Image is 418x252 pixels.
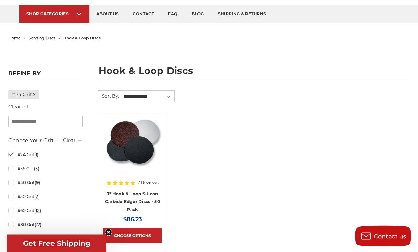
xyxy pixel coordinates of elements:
[8,219,83,231] a: #80 Grit
[123,216,142,223] span: $86.23
[23,239,90,247] span: Get Free Shipping
[63,36,101,41] span: hook & loop discs
[126,6,161,23] a: contact
[355,226,411,247] button: Contact us
[184,6,211,23] a: blog
[8,163,83,175] a: #36 Grit
[8,149,83,161] a: #24 Grit
[89,6,126,23] a: about us
[34,166,39,172] span: (3)
[8,191,83,203] a: #50 Grit
[105,229,112,236] button: Close teaser
[98,91,119,101] label: Sort By:
[29,36,55,41] a: sanding discs
[103,229,162,243] a: Choose Options
[8,36,21,41] a: home
[8,205,83,217] a: #60 Grit
[8,90,39,100] a: #24 Grit
[103,117,162,195] a: Silicon Carbide 7" Hook & Loop Edger Discs
[103,117,162,173] img: Silicon Carbide 7" Hook & Loop Edger Discs
[35,222,41,228] span: (12)
[8,71,83,81] h5: Refine by
[34,208,41,214] span: (12)
[161,6,184,23] a: faq
[211,6,273,23] a: shipping & returns
[34,152,39,158] span: (1)
[35,180,40,186] span: (9)
[26,12,82,17] div: SHOP CATEGORIES
[105,192,160,213] a: 7" Hook & Loop Silicon Carbide Edger Discs - 50 Pack
[63,137,76,144] a: Clear
[7,235,106,252] div: Get Free ShippingClose teaser
[122,92,174,102] select: Sort By:
[8,137,83,145] h5: Choose Your Grit
[8,233,83,245] a: #100 Grit
[374,233,406,240] span: Contact us
[8,104,28,110] a: Clear all
[34,194,40,200] span: (2)
[8,177,83,189] a: #40 Grit
[99,66,410,81] h1: hook & loop discs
